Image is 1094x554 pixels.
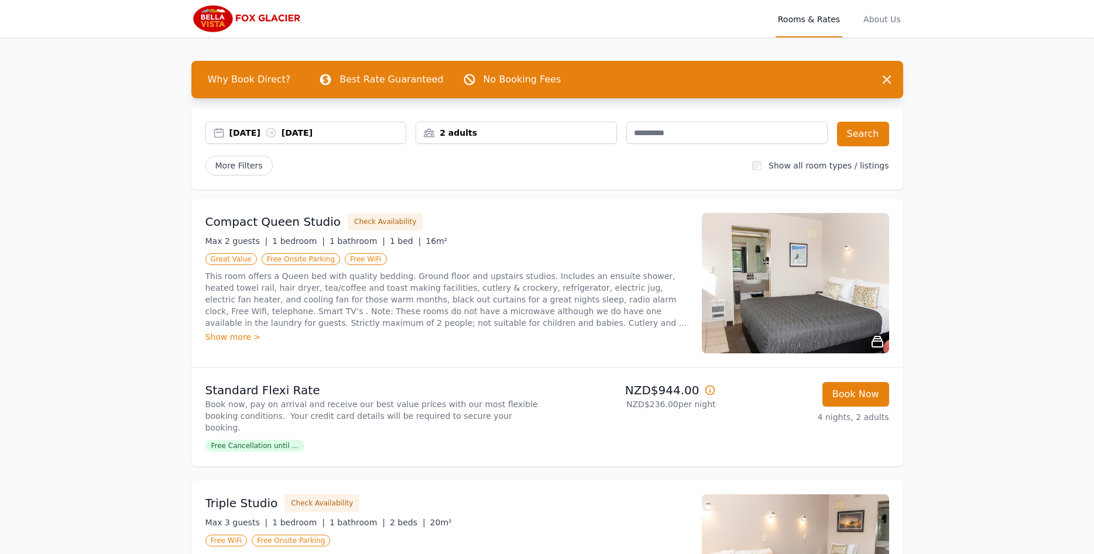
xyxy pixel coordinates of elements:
span: Max 3 guests | [205,518,268,527]
span: Max 2 guests | [205,236,268,246]
span: 2 beds | [390,518,426,527]
span: Free Cancellation until ... [205,440,304,452]
p: This room offers a Queen bed with quality bedding. Ground floor and upstairs studios. Includes an... [205,270,688,329]
span: 16m² [426,236,447,246]
label: Show all room types / listings [769,161,889,170]
button: Book Now [822,382,889,407]
span: Why Book Direct? [198,68,300,91]
h3: Triple Studio [205,495,278,511]
span: Great Value [205,253,257,265]
p: Standard Flexi Rate [205,382,543,398]
span: 1 bed | [390,236,421,246]
div: Show more > [205,331,688,343]
span: Free WiFi [345,253,387,265]
p: NZD$944.00 [552,382,716,398]
span: More Filters [205,156,273,176]
button: Check Availability [284,494,359,512]
div: 2 adults [416,127,616,139]
p: NZD$236.00 per night [552,398,716,410]
p: Book now, pay on arrival and receive our best value prices with our most flexible booking conditi... [205,398,543,433]
span: 20m² [430,518,452,527]
p: No Booking Fees [483,73,561,87]
span: Free WiFi [205,535,248,546]
span: 1 bathroom | [330,236,385,246]
span: Free Onsite Parking [262,253,340,265]
p: Best Rate Guaranteed [339,73,443,87]
span: 1 bedroom | [272,518,325,527]
img: Bella Vista Fox Glacier [191,5,304,33]
span: 1 bathroom | [330,518,385,527]
p: 4 nights, 2 adults [725,411,889,423]
h3: Compact Queen Studio [205,214,341,230]
button: Check Availability [348,213,423,230]
span: Free Onsite Parking [252,535,330,546]
span: 1 bedroom | [272,236,325,246]
button: Search [837,122,889,146]
div: [DATE] [DATE] [229,127,406,139]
